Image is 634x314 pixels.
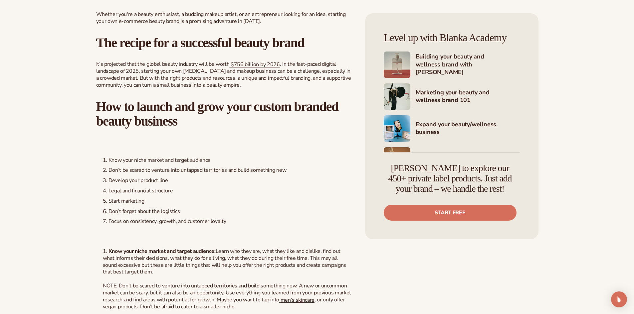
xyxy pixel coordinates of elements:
[384,32,520,44] h4: Level up with Blanka Academy
[384,147,410,174] img: Shopify Image 8
[108,177,168,184] span: Develop your product line
[281,296,315,303] span: men’s skincare
[108,218,226,225] span: Focus on consistency, growth, and customer loyalty
[108,208,180,215] span: Don’t forget about the logistics
[103,282,351,303] span: NOTE: Don’t be scared to venture into untapped territories and build something new. A new or unco...
[108,187,173,194] span: Legal and financial structure
[384,83,410,110] img: Shopify Image 6
[108,248,215,255] strong: Know your niche market and target audience
[384,115,410,142] img: Shopify Image 7
[96,60,351,89] span: . In the fast-paced digital landscape of 2025, starting your own [MEDICAL_DATA] and makeup busine...
[96,99,338,129] b: How to launch and grow your custom branded beauty business
[231,61,280,68] span: $756 billion by 2026
[384,83,520,110] a: Shopify Image 6 Marketing your beauty and wellness brand 101
[384,163,517,194] h4: [PERSON_NAME] to explore our 450+ private label products. Just add your brand – we handle the rest!
[416,89,520,105] h4: Marketing your beauty and wellness brand 101
[96,35,305,50] b: The recipe for a successful beauty brand
[279,296,315,303] a: men’s skincare
[384,52,520,78] a: Shopify Image 5 Building your beauty and wellness brand with [PERSON_NAME]
[108,197,144,205] span: Start marketing
[384,115,520,142] a: Shopify Image 7 Expand your beauty/wellness business
[384,147,520,174] a: Shopify Image 8 Mastering ecommerce: Boost your beauty and wellness sales
[416,121,520,137] h4: Expand your beauty/wellness business
[96,11,346,25] span: Whether you're a beauty enthusiast, a budding makeup artist, or an entrepreneur looking for an id...
[384,52,410,78] img: Shopify Image 5
[384,205,517,221] a: Start free
[108,166,287,174] span: Don’t be scared to venture into untapped territories and build something new
[96,60,230,68] span: It’s projected that the global beauty industry will be worth
[214,248,216,255] strong: :
[229,61,280,68] a: $756 billion by 2026
[103,296,345,311] span: , or only offer vegan products. Don’t be afraid to cater to a smaller niche.
[611,291,627,307] div: Open Intercom Messenger
[108,157,211,164] span: Know your niche market and target audience
[416,53,520,77] h4: Building your beauty and wellness brand with [PERSON_NAME]
[103,248,346,275] span: Learn who they are, what they like and dislike, find out what informs their decisions, what they ...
